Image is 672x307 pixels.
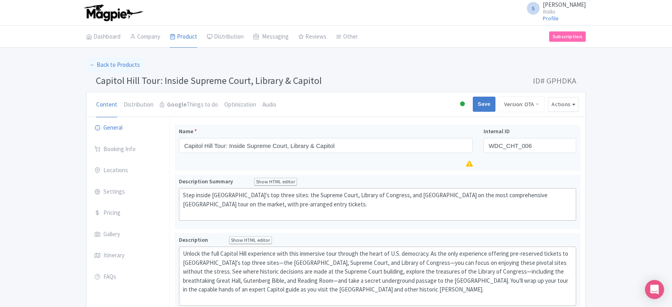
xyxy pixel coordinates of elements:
[645,280,664,299] div: Open Intercom Messenger
[262,92,276,118] a: Audio
[130,26,160,48] a: Company
[473,97,496,112] input: Save
[87,245,169,267] a: Itinerary
[229,236,272,245] div: Show HTML editor
[86,57,143,73] a: ← Back to Products
[458,98,466,111] div: Active
[543,9,586,14] small: Walks
[87,266,169,288] a: FAQs
[179,178,234,185] span: Description Summary
[170,26,197,48] a: Product
[543,1,586,8] span: [PERSON_NAME]
[207,26,244,48] a: Distribution
[87,138,169,161] a: Booking Info
[254,178,297,186] div: Show HTML editor
[549,31,586,42] a: Subscription
[183,191,572,218] div: Step inside [GEOGRAPHIC_DATA]'s top three sites: the Supreme Court, Library of Congress, and [GEO...
[522,2,586,14] a: S [PERSON_NAME] Walks
[533,73,576,89] span: ID# GPHDKA
[87,202,169,224] a: Pricing
[548,97,579,112] button: Actions
[167,100,186,109] strong: Google
[87,223,169,246] a: Gallery
[160,92,218,118] a: GoogleThings to do
[87,159,169,182] a: Locations
[87,117,169,139] a: General
[484,128,510,135] span: Internal ID
[253,26,289,48] a: Messaging
[183,249,572,303] div: Unlock the full Capitol Hill experience with this immersive tour through the heart of U.S. democr...
[179,236,209,243] span: Description
[179,128,193,135] span: Name
[527,2,540,15] span: S
[336,26,358,48] a: Other
[543,15,559,22] a: Profile
[82,4,144,21] img: logo-ab69f6fb50320c5b225c76a69d11143b.png
[499,96,545,112] a: Version: OTA
[224,92,256,118] a: Optimization
[124,92,153,118] a: Distribution
[298,26,326,48] a: Reviews
[96,92,117,118] a: Content
[96,74,322,87] span: Capitol Hill Tour: Inside Supreme Court, Library & Capitol
[87,181,169,203] a: Settings
[86,26,120,48] a: Dashboard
